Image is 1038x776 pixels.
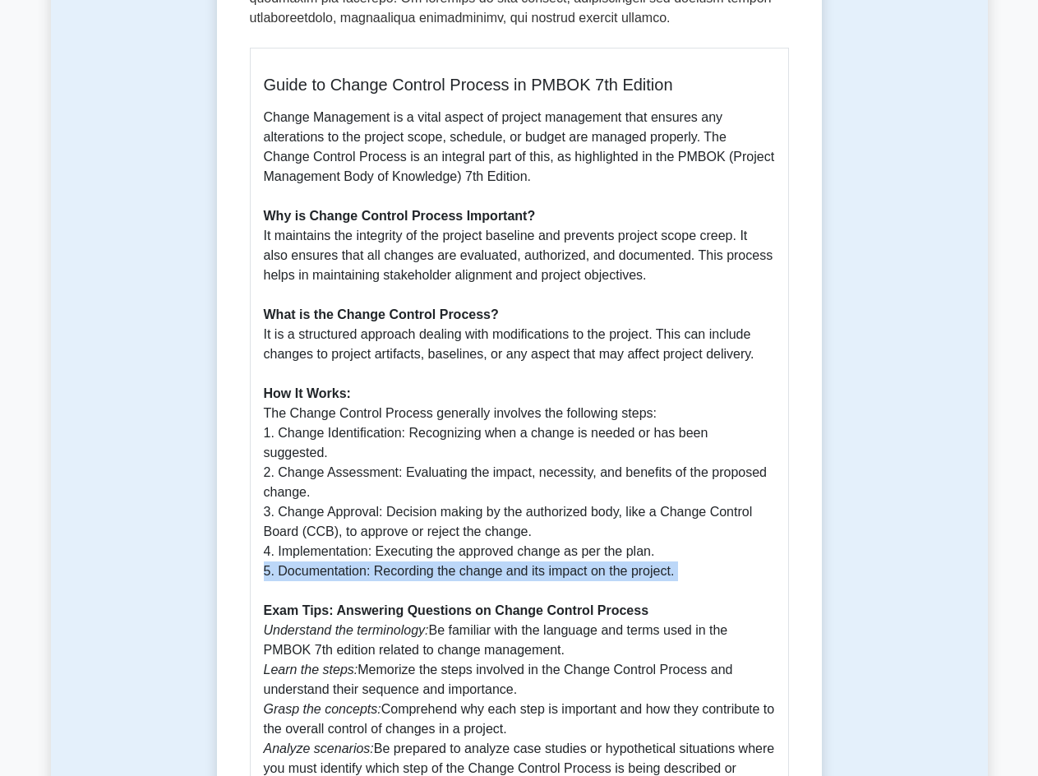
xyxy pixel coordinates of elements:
i: Analyze scenarios: [264,741,374,755]
i: Learn the steps: [264,663,358,677]
b: What is the Change Control Process? [264,307,499,321]
b: How It Works: [264,386,351,400]
i: Grasp the concepts: [264,702,381,716]
i: Understand the terminology: [264,623,429,637]
b: Why is Change Control Process Important? [264,209,536,223]
h5: Guide to Change Control Process in PMBOK 7th Edition [264,75,775,95]
b: Exam Tips: Answering Questions on Change Control Process [264,603,649,617]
